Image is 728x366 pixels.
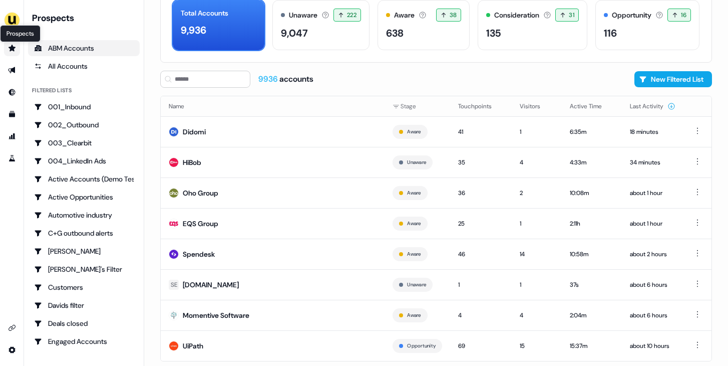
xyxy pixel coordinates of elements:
[183,341,203,351] div: UiPath
[407,250,421,259] button: Aware
[570,280,614,290] div: 37s
[630,157,675,167] div: 34 minutes
[494,10,539,21] div: Consideration
[458,249,504,259] div: 46
[34,120,134,130] div: 002_Outbound
[28,189,140,205] a: Go to Active Opportunities
[28,225,140,241] a: Go to C+G outbound alerts
[394,10,415,21] div: Aware
[630,310,675,320] div: about 6 hours
[458,219,504,229] div: 25
[520,157,554,167] div: 4
[520,310,554,320] div: 4
[4,320,20,336] a: Go to integrations
[458,310,504,320] div: 4
[458,341,504,351] div: 69
[28,333,140,349] a: Go to Engaged Accounts
[630,127,675,137] div: 18 minutes
[634,71,712,87] button: New Filtered List
[630,188,675,198] div: about 1 hour
[34,228,134,238] div: C+G outbound alerts
[612,10,651,21] div: Opportunity
[570,127,614,137] div: 6:35m
[34,210,134,220] div: Automotive industry
[34,43,134,53] div: ABM Accounts
[32,86,72,95] div: Filtered lists
[570,219,614,229] div: 2:11h
[4,62,20,78] a: Go to outbound experience
[630,219,675,229] div: about 1 hour
[28,153,140,169] a: Go to 004_LinkedIn Ads
[171,280,177,290] div: SE
[4,84,20,100] a: Go to Inbound
[28,99,140,115] a: Go to 001_Inbound
[34,174,134,184] div: Active Accounts (Demo Test)
[347,10,356,20] span: 222
[458,127,504,137] div: 41
[161,96,385,116] th: Name
[386,26,404,41] div: 638
[520,341,554,351] div: 15
[34,61,134,71] div: All Accounts
[604,26,617,41] div: 116
[183,219,218,229] div: EQS Group
[520,97,552,115] button: Visitors
[28,315,140,331] a: Go to Deals closed
[520,249,554,259] div: 14
[570,188,614,198] div: 10:08m
[28,207,140,223] a: Go to Automotive industry
[34,300,134,310] div: Davids filter
[681,10,686,20] span: 16
[458,188,504,198] div: 36
[407,219,421,228] button: Aware
[183,280,239,290] div: [DOMAIN_NAME]
[183,157,201,167] div: HiBob
[569,10,574,20] span: 31
[520,219,554,229] div: 1
[407,311,421,320] button: Aware
[630,341,675,351] div: about 10 hours
[450,10,457,20] span: 38
[32,12,140,24] div: Prospects
[407,341,436,350] button: Opportunity
[281,26,308,41] div: 9,047
[183,310,249,320] div: Momentive Software
[183,127,206,137] div: Didomi
[34,246,134,256] div: [PERSON_NAME]
[34,138,134,148] div: 003_Clearbit
[183,188,218,198] div: Oho Group
[258,74,279,84] span: 9936
[486,26,501,41] div: 135
[570,310,614,320] div: 2:04m
[393,101,442,111] div: Stage
[570,97,614,115] button: Active Time
[4,106,20,122] a: Go to templates
[28,117,140,133] a: Go to 002_Outbound
[630,249,675,259] div: about 2 hours
[407,127,421,136] button: Aware
[407,189,421,198] button: Aware
[28,261,140,277] a: Go to Charlotte's Filter
[520,127,554,137] div: 1
[28,135,140,151] a: Go to 003_Clearbit
[28,243,140,259] a: Go to Charlotte Stone
[4,150,20,166] a: Go to experiments
[183,249,215,259] div: Spendesk
[34,102,134,112] div: 001_Inbound
[520,188,554,198] div: 2
[289,10,317,21] div: Unaware
[34,282,134,292] div: Customers
[570,249,614,259] div: 10:58m
[458,157,504,167] div: 35
[407,158,426,167] button: Unaware
[28,58,140,74] a: All accounts
[4,128,20,144] a: Go to attribution
[520,280,554,290] div: 1
[4,342,20,358] a: Go to integrations
[630,280,675,290] div: about 6 hours
[4,40,20,56] a: Go to prospects
[34,192,134,202] div: Active Opportunities
[181,23,206,38] div: 9,936
[258,74,313,85] div: accounts
[34,336,134,346] div: Engaged Accounts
